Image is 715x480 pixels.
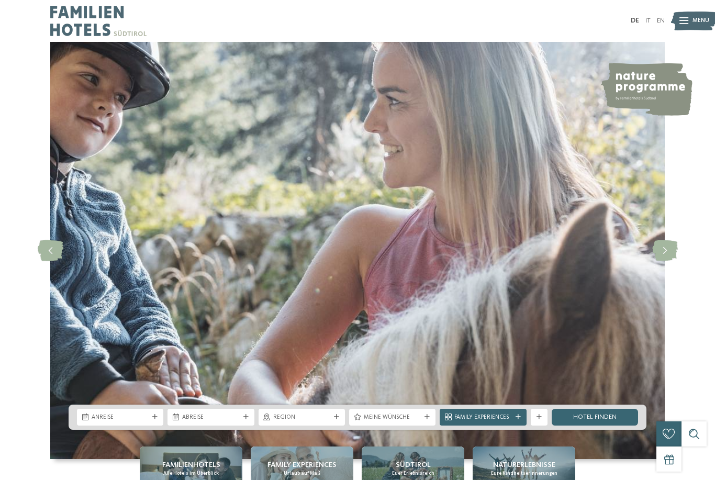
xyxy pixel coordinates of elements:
[273,414,330,422] span: Region
[92,414,149,422] span: Anreise
[552,409,638,426] a: Hotel finden
[692,17,709,25] span: Menü
[267,460,337,470] span: Family Experiences
[162,460,220,470] span: Familienhotels
[645,17,651,24] a: IT
[631,17,639,24] a: DE
[163,470,219,477] span: Alle Hotels im Überblick
[657,17,665,24] a: EN
[392,470,434,477] span: Euer Erlebnisreich
[182,414,239,422] span: Abreise
[454,414,511,422] span: Family Experiences
[50,42,665,459] img: Familienhotels Südtirol: The happy family places
[364,414,421,422] span: Meine Wünsche
[600,63,692,116] img: nature programme by Familienhotels Südtirol
[493,460,555,470] span: Naturerlebnisse
[396,460,431,470] span: Südtirol
[284,470,320,477] span: Urlaub auf Maß
[491,470,557,477] span: Eure Kindheitserinnerungen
